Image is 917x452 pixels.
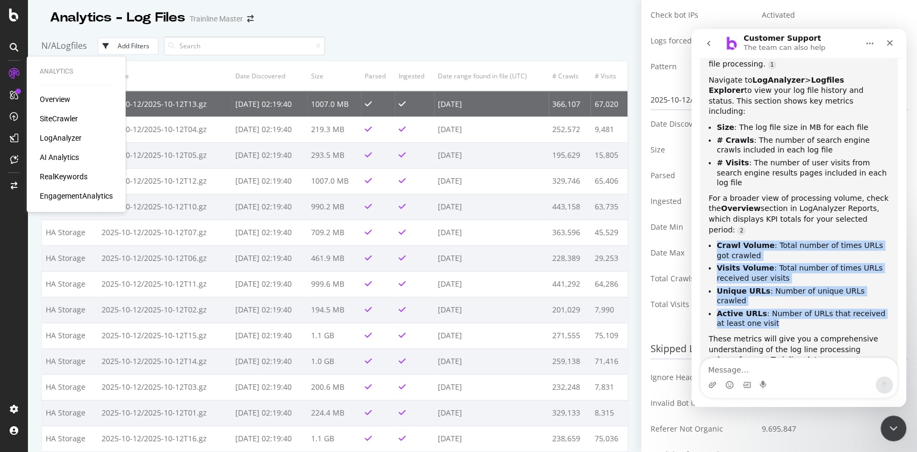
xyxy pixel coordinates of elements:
h3: Skipped Lines [651,339,908,359]
td: HA Storage [42,426,98,451]
td: [DATE] [434,116,548,142]
td: Invalid Bot IP [651,390,753,416]
td: 2025-10-12/2025-10-12T04.gz [98,116,232,142]
a: RealKeywords [40,171,88,182]
td: HA Storage [42,323,98,348]
td: 232,248 [548,374,590,400]
td: 1.1 GB [307,323,361,348]
b: Logfiles Explorer [17,47,153,66]
td: 2025-10-12/2025-10-12T01.gz [98,400,232,426]
th: Ingested [395,61,434,91]
button: Start recording [68,352,77,360]
th: Parsed [361,61,395,91]
li: : The number of search engine crawls included in each log file [25,106,198,126]
td: 29,253 [590,245,627,271]
td: 200.6 MB [307,374,361,400]
td: 2025-10-12/2025-10-12T02.gz [98,297,232,323]
td: Size [651,137,753,163]
td: [DATE] [434,297,548,323]
td: 990.2 MB [307,194,361,220]
td: 329,133 [548,400,590,426]
b: Overview [30,175,69,184]
td: Activated [754,2,908,28]
td: [DATE] 02:19:40 [232,116,307,142]
li: : The log file size in MB for each file [25,93,198,104]
td: 999.6 MB [307,271,361,297]
td: 45,529 [590,220,627,245]
td: HA Storage [42,374,98,400]
td: Date Discovered [651,111,753,137]
td: Total Crawls [651,266,753,291]
td: [DATE] 02:19:40 [232,245,307,271]
td: 64,286 [590,271,627,297]
td: [DATE] [434,426,548,451]
td: 2025-10-12/2025-10-12T13.gz [98,91,232,116]
iframe: Intercom live chat [691,29,906,407]
td: [DATE] 02:19:40 [232,426,307,451]
td: [DATE] [434,142,548,168]
td: 363,596 [548,220,590,245]
td: Date Max [651,240,753,266]
td: 329,746 [548,168,590,194]
td: 2025-10-12/2025-10-12T14.gz [98,348,232,374]
b: LogAnalyzer [61,47,113,55]
td: 2025-10-12/2025-10-12T15.gz [98,323,232,348]
th: # Crawls [548,61,590,91]
div: These metrics will give you a comprehensive understanding of the log line processing volume for y... [17,305,198,337]
td: 238,659 [548,426,590,451]
div: arrow-right-arrow-left [247,15,254,23]
td: HA Storage [42,400,98,426]
a: AI Analytics [40,152,79,163]
b: Active URLs [25,280,76,289]
textarea: Message… [9,329,206,347]
div: Analytics - Log Files [50,9,185,27]
td: HA Storage [42,271,98,297]
td: 63,735 [590,194,627,220]
td: 2025-10-12/2025-10-12T03.gz [98,374,232,400]
td: [DATE] [434,271,548,297]
td: 2025-10-12/2025-10-12T12.gz [98,168,232,194]
span: 9,695,847 [762,424,796,434]
th: Date Discovered [232,61,307,91]
td: 194.5 MB [307,297,361,323]
a: EngagementAnalytics [40,191,113,201]
td: Parsed [651,163,753,188]
div: Add Filters [118,41,149,50]
th: Size [307,61,361,91]
div: Analytics [40,67,113,76]
td: [DATE] 02:19:40 [232,297,307,323]
td: 228,389 [548,245,590,271]
td: Date Min [651,214,753,240]
th: Filename [98,61,232,91]
a: Overview [40,94,70,105]
td: [DATE] 02:19:40 [232,168,307,194]
td: 2025-10-12/2025-10-12T07.gz [98,220,232,245]
button: Emoji picker [34,352,42,360]
td: [DATE] 02:19:40 [232,271,307,297]
td: 15,805 [590,142,627,168]
td: [DATE] 02:19:40 [232,323,307,348]
td: [DATE] [434,168,548,194]
td: [DATE] 02:19:40 [232,374,307,400]
td: 201,029 [548,297,590,323]
div: 2025-10-12/2025-10-12T13.gz [651,90,908,110]
td: Ignore Header Line [651,364,753,390]
td: [DATE] 02:19:40 [232,348,307,374]
td: 293.5 MB [307,142,361,168]
b: Crawl Volume [25,212,83,221]
td: [DATE] [434,91,548,116]
td: 1007.0 MB [307,91,361,116]
button: Send a message… [184,347,201,364]
td: [DATE] 02:19:40 [232,142,307,168]
li: : The number of user visits from search engine results pages included in each log file [25,129,198,159]
td: 1007.0 MB [307,168,361,194]
button: Gif picker [51,352,60,360]
td: HA Storage [42,297,98,323]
